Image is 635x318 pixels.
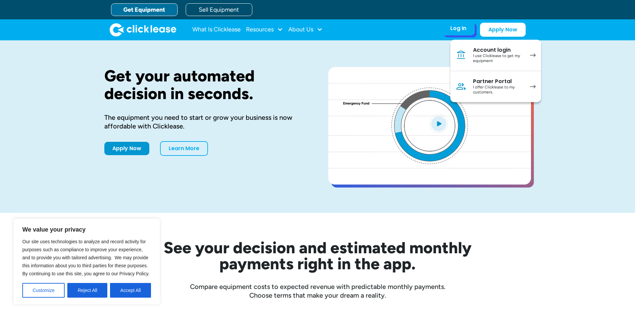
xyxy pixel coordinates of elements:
div: We value your privacy [13,219,160,305]
a: Learn More [160,141,208,156]
a: open lightbox [328,67,531,185]
img: arrow [530,53,536,57]
div: The equipment you need to start or grow your business is now affordable with Clicklease. [104,113,307,130]
a: Partner PortalI offer Clicklease to my customers. [450,71,541,102]
a: What Is Clicklease [192,23,241,36]
a: Apply Now [104,142,149,155]
a: Get Equipment [111,3,178,16]
a: Sell Equipment [186,3,252,16]
img: Blue play button logo on a light blue circular background [430,114,448,133]
img: Person icon [456,81,466,92]
div: I use Clicklease to get my equipment [473,53,523,64]
img: arrow [530,85,536,88]
div: Partner Portal [473,78,523,85]
div: Compare equipment costs to expected revenue with predictable monthly payments. Choose terms that ... [104,282,531,300]
img: Bank icon [456,50,466,60]
nav: Log In [450,40,541,102]
div: Resources [246,23,283,36]
a: Apply Now [480,23,526,37]
button: Customize [22,283,65,298]
h2: See your decision and estimated monthly payments right in the app. [131,240,504,272]
button: Accept All [110,283,151,298]
div: I offer Clicklease to my customers. [473,85,523,95]
div: Log In [450,25,466,32]
a: Account loginI use Clicklease to get my equipment [450,40,541,71]
span: Our site uses technologies to analyze and record activity for purposes such as compliance to impr... [22,239,149,276]
button: Reject All [67,283,107,298]
a: home [110,23,176,36]
div: Account login [473,47,523,53]
div: About Us [288,23,323,36]
h1: Get your automated decision in seconds. [104,67,307,102]
img: Clicklease logo [110,23,176,36]
p: We value your privacy [22,226,151,234]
